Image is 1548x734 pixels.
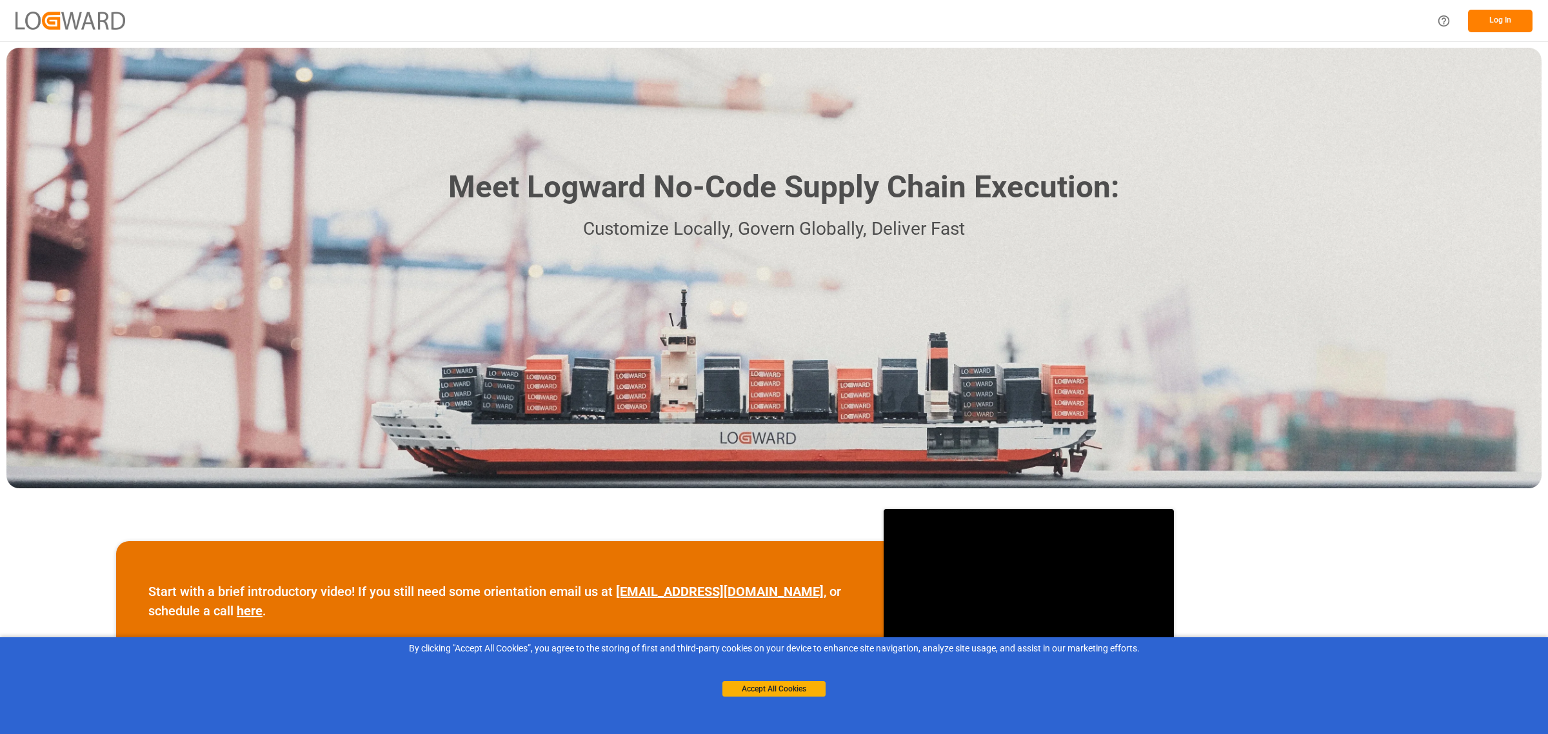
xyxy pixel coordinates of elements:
p: Start with a brief introductory video! If you still need some orientation email us at , or schedu... [148,582,851,620]
div: By clicking "Accept All Cookies”, you agree to the storing of first and third-party cookies on yo... [9,642,1539,655]
button: Help Center [1429,6,1458,35]
button: Log In [1468,10,1533,32]
img: Logward_new_orange.png [15,12,125,29]
a: [EMAIL_ADDRESS][DOMAIN_NAME] [616,584,824,599]
button: Accept All Cookies [722,681,826,697]
a: here [237,603,263,619]
p: Customize Locally, Govern Globally, Deliver Fast [429,215,1119,244]
h1: Meet Logward No-Code Supply Chain Execution: [448,164,1119,210]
